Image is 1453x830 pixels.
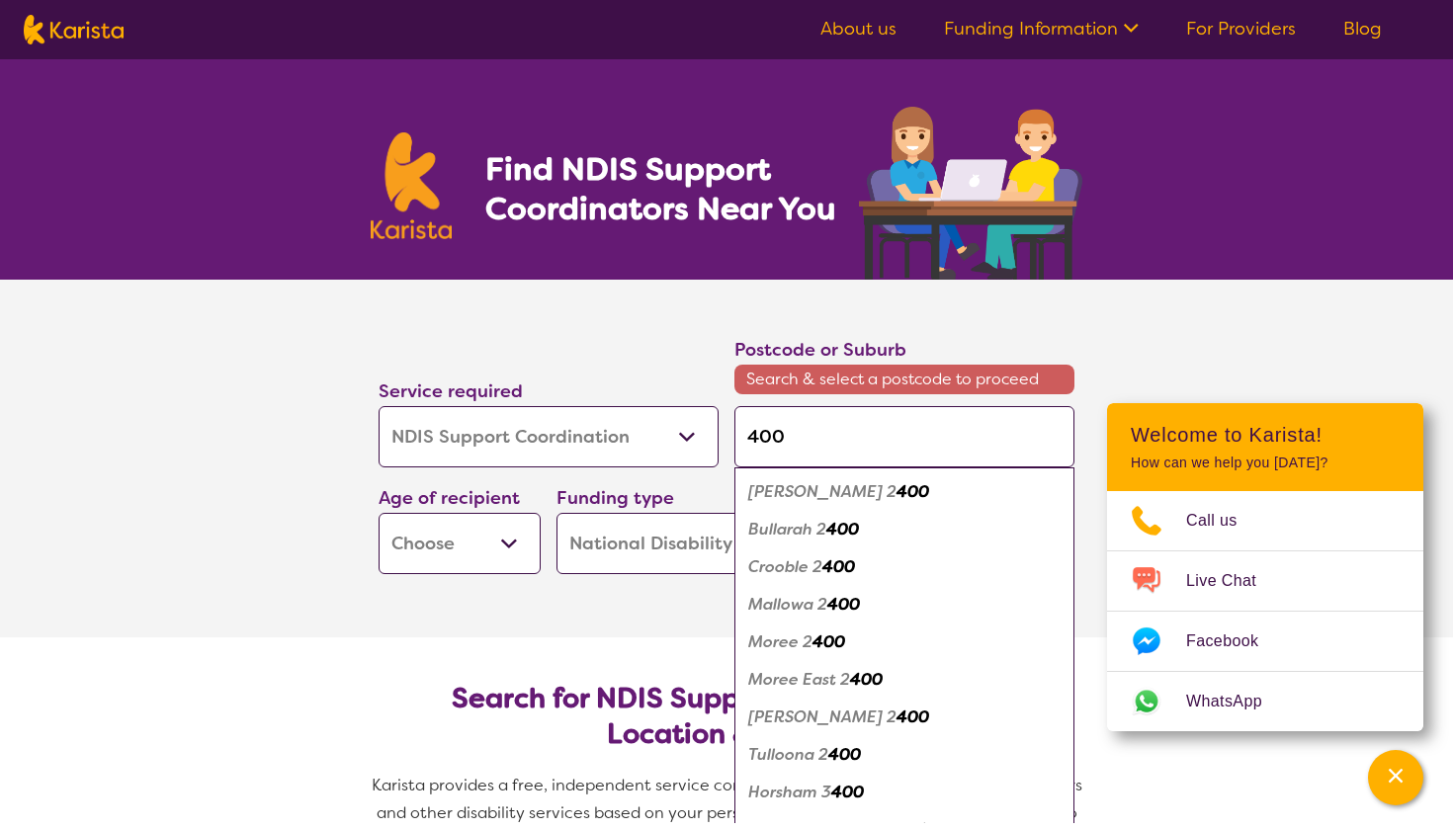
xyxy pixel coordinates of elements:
em: [PERSON_NAME] 2 [748,481,897,502]
em: 400 [828,744,861,765]
em: 400 [831,782,864,802]
div: Ashley 2400 [744,473,1065,511]
em: Bullarah 2 [748,519,826,539]
div: Channel Menu [1107,403,1423,731]
a: Blog [1343,17,1382,41]
em: Crooble 2 [748,556,822,577]
em: Moree 2 [748,631,812,652]
label: Postcode or Suburb [734,338,906,362]
em: 400 [826,519,859,539]
em: 400 [827,594,860,615]
em: Horsham 3 [748,782,831,802]
em: 400 [897,706,929,727]
input: Type [734,406,1074,467]
div: Moree 2400 [744,623,1065,661]
button: Channel Menu [1368,750,1423,805]
div: Horsham 3400 [744,774,1065,811]
label: Service required [379,379,523,403]
p: How can we help you [DATE]? [1131,455,1400,471]
img: Karista logo [24,15,124,44]
img: support-coordination [859,107,1082,280]
em: [PERSON_NAME] 2 [748,706,897,727]
em: 400 [850,669,883,690]
div: Bullarah 2400 [744,511,1065,548]
em: 400 [812,631,845,652]
em: 400 [822,556,855,577]
div: Moree East 2400 [744,661,1065,699]
em: Tulloona 2 [748,744,828,765]
h2: Welcome to Karista! [1131,423,1400,447]
div: Tulloona 2400 [744,736,1065,774]
h2: Search for NDIS Support Coordinators by Location & Needs [394,681,1059,752]
em: 400 [897,481,929,502]
div: Terry Hie Hie 2400 [744,699,1065,736]
a: For Providers [1186,17,1296,41]
span: Search & select a postcode to proceed [734,365,1074,394]
a: About us [820,17,897,41]
em: Moree East 2 [748,669,850,690]
span: WhatsApp [1186,687,1286,716]
span: Facebook [1186,626,1282,656]
img: Karista logo [371,132,452,239]
label: Funding type [556,486,674,510]
h1: Find NDIS Support Coordinators Near You [485,149,851,228]
span: Call us [1186,506,1261,536]
div: Mallowa 2400 [744,586,1065,623]
a: Web link opens in a new tab. [1107,672,1423,731]
em: Mallowa 2 [748,594,827,615]
label: Age of recipient [379,486,520,510]
ul: Choose channel [1107,491,1423,731]
a: Funding Information [944,17,1139,41]
span: Live Chat [1186,566,1280,596]
div: Crooble 2400 [744,548,1065,586]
